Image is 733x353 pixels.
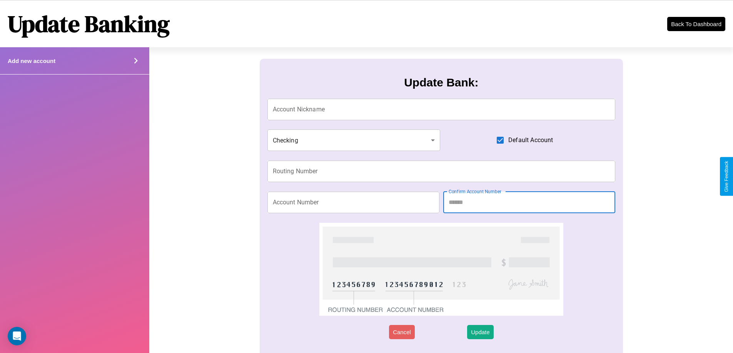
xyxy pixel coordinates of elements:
[404,76,478,89] h3: Update Bank:
[319,223,563,316] img: check
[667,17,725,31] button: Back To Dashboard
[389,325,415,339] button: Cancel
[8,327,26,345] div: Open Intercom Messenger
[449,188,501,195] label: Confirm Account Number
[724,161,729,192] div: Give Feedback
[8,58,55,64] h4: Add new account
[8,8,170,40] h1: Update Banking
[267,129,441,151] div: Checking
[508,136,553,145] span: Default Account
[467,325,493,339] button: Update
